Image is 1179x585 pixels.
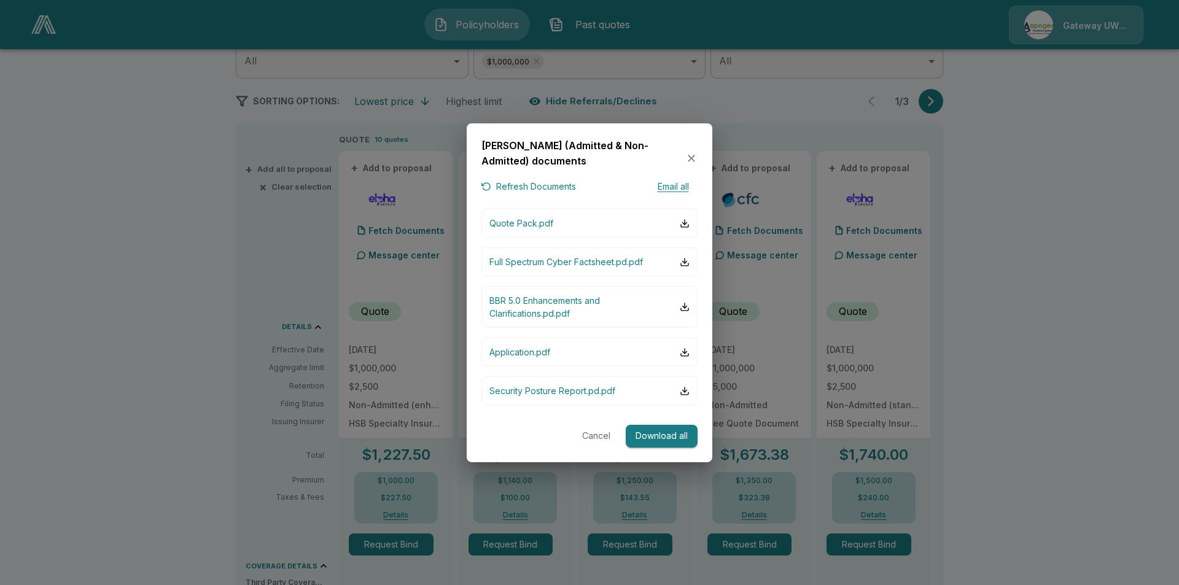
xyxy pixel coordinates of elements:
button: Application.pdf [481,338,698,366]
p: Full Spectrum Cyber Factsheet.pd.pdf [489,255,643,268]
button: Full Spectrum Cyber Factsheet.pd.pdf [481,247,698,276]
button: Quote Pack.pdf [481,209,698,238]
h6: [PERSON_NAME] (Admitted & Non-Admitted) documents [481,138,685,169]
p: Quote Pack.pdf [489,217,553,230]
button: BBR 5.0 Enhancements and Clarifications.pd.pdf [481,286,698,328]
button: Download all [626,425,698,447]
p: Application.pdf [489,346,550,358]
button: Security Posture Report.pd.pdf [481,376,698,405]
p: Security Posture Report.pd.pdf [489,384,615,397]
button: Cancel [577,425,616,447]
button: Refresh Documents [481,179,576,195]
p: BBR 5.0 Enhancements and Clarifications.pd.pdf [489,294,680,320]
button: Email all [648,179,698,195]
